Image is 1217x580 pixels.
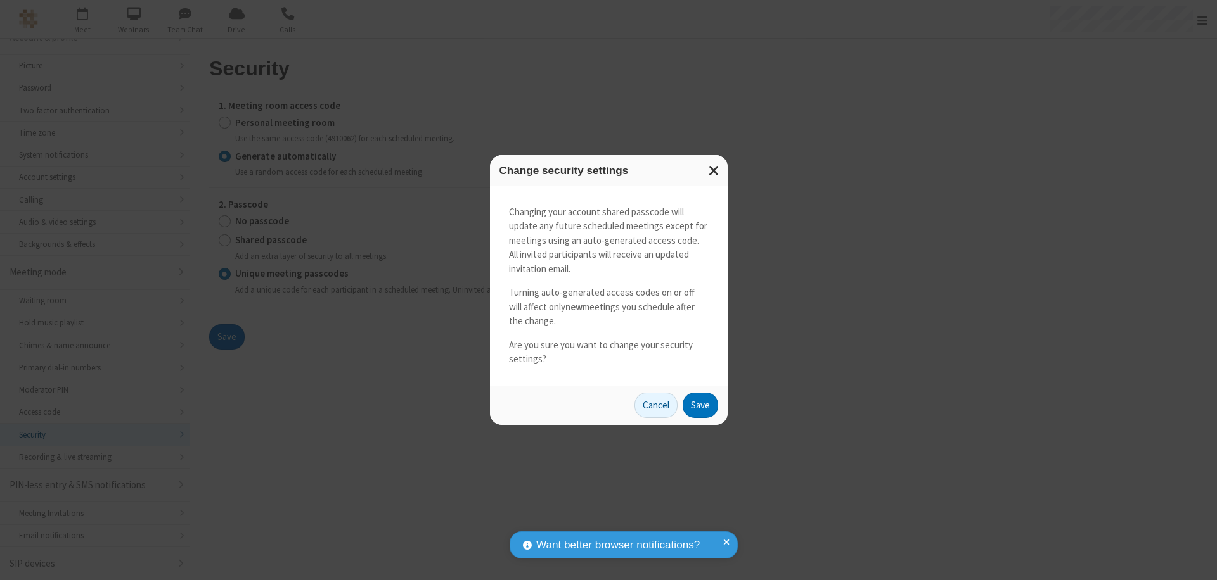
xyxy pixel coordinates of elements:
button: Cancel [634,393,678,418]
p: Turning auto-generated access codes on or off will affect only meetings you schedule after the ch... [509,286,709,329]
button: Close modal [701,155,728,186]
strong: new [565,301,583,313]
span: Want better browser notifications? [536,537,700,553]
h3: Change security settings [499,165,718,177]
p: Are you sure you want to change your security settings? [509,338,709,367]
p: Changing your account shared passcode will update any future scheduled meetings except for meetin... [509,205,709,277]
button: Save [683,393,718,418]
